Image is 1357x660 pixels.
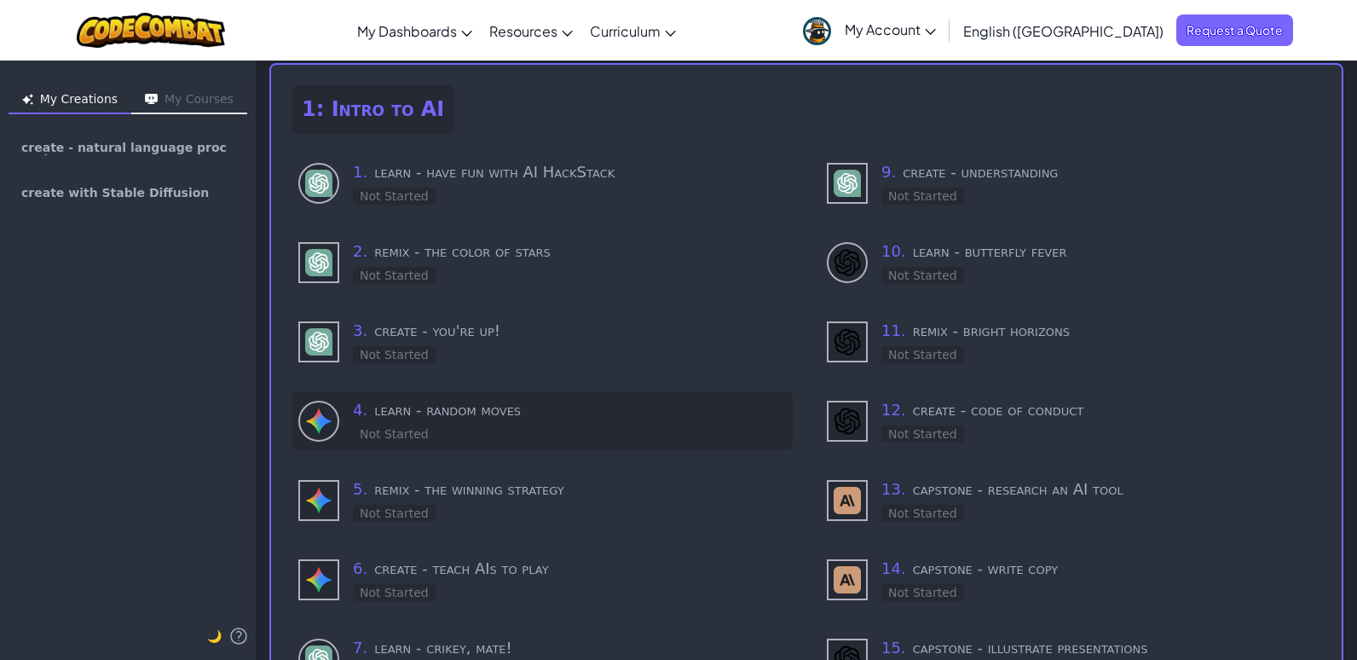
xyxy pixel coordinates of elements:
[305,170,332,197] img: GPT-4
[881,163,896,181] span: 9 .
[834,170,861,197] img: GPT-4
[305,487,332,514] img: Gemini
[353,321,367,339] span: 3 .
[292,153,793,212] div: learn to use - GPT-4 (Not Started)
[9,87,131,114] button: My Creations
[292,550,793,609] div: use - Gemini (Not Started)
[881,636,1314,660] h3: capstone - illustrate presentations
[881,426,964,443] div: Not Started
[21,142,234,155] span: create - natural language processing
[794,3,944,57] a: My Account
[353,398,786,422] h3: learn - random moves
[881,639,906,657] span: 15 .
[834,328,861,356] img: DALL-E 3
[353,505,436,522] div: Not Started
[881,319,1314,343] h3: remix - bright horizons
[489,22,557,40] span: Resources
[803,17,831,45] img: avatar
[881,240,1314,263] h3: learn - butterfly fever
[353,188,436,205] div: Not Started
[357,22,457,40] span: My Dashboards
[845,20,936,38] span: My Account
[22,94,33,105] img: Icon
[353,584,436,601] div: Not Started
[881,480,906,498] span: 13 .
[305,408,332,435] img: Gemini
[834,249,861,276] img: DALL-E 3
[834,408,861,435] img: DALL-E 3
[353,401,367,419] span: 4 .
[881,401,906,419] span: 12 .
[820,153,1321,212] div: use - GPT-4 (Not Started)
[77,13,226,48] img: CodeCombat logo
[353,639,367,657] span: 7 .
[207,629,222,643] span: 🌙
[881,559,906,577] span: 14 .
[353,346,436,363] div: Not Started
[21,187,209,199] span: create with Stable Diffusion
[820,391,1321,450] div: use - DALL-E 3 (Not Started)
[292,233,793,292] div: use - GPT-4 (Not Started)
[353,242,367,260] span: 2 .
[955,8,1172,54] a: English ([GEOGRAPHIC_DATA])
[881,346,964,363] div: Not Started
[353,163,367,181] span: 1 .
[881,557,1314,581] h3: capstone - write copy
[820,471,1321,530] div: use - Claude (Not Started)
[581,8,684,54] a: Curriculum
[353,267,436,284] div: Not Started
[820,312,1321,371] div: use - DALL-E 3 (Not Started)
[881,160,1314,184] h3: create - understanding
[353,319,786,343] h3: create - you're up!
[881,321,906,339] span: 11 .
[353,478,786,501] h3: remix - the winning strategy
[881,584,964,601] div: Not Started
[353,480,367,498] span: 5 .
[834,566,861,593] img: Claude
[7,128,249,169] a: create - natural language processing
[881,242,906,260] span: 10 .
[353,240,786,263] h3: remix - the color of stars
[305,566,332,593] img: Gemini
[881,267,964,284] div: Not Started
[207,626,222,646] button: 🌙
[590,22,661,40] span: Curriculum
[881,478,1314,501] h3: capstone - research an AI tool
[145,94,158,105] img: Icon
[881,188,964,205] div: Not Started
[1176,14,1293,46] a: Request a Quote
[820,550,1321,609] div: use - Claude (Not Started)
[349,8,481,54] a: My Dashboards
[481,8,581,54] a: Resources
[353,557,786,581] h3: create - teach AIs to play
[353,160,786,184] h3: learn - have fun with AI HackStack
[7,172,249,213] a: create with Stable Diffusion
[131,87,247,114] button: My Courses
[820,233,1321,292] div: learn to use - DALL-E 3 (Not Started)
[305,328,332,356] img: GPT-4
[353,636,786,660] h3: learn - crikey, mate!
[963,22,1164,40] span: English ([GEOGRAPHIC_DATA])
[834,487,861,514] img: Claude
[353,559,367,577] span: 6 .
[292,471,793,530] div: use - Gemini (Not Started)
[353,426,436,443] div: Not Started
[305,249,332,276] img: GPT-4
[881,398,1314,422] h3: create - code of conduct
[881,505,964,522] div: Not Started
[292,312,793,371] div: use - GPT-4 (Not Started)
[292,85,454,133] h2: 1: Intro to AI
[292,391,793,450] div: learn to use - Gemini (Not Started)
